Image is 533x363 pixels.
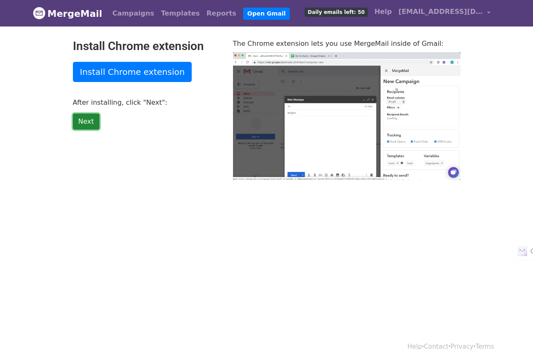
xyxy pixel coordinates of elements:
[233,39,461,48] p: The Chrome extension lets you use MergeMail inside of Gmail:
[491,323,533,363] iframe: Chat Widget
[399,7,483,17] span: [EMAIL_ADDRESS][DOMAIN_NAME]
[73,39,220,53] h2: Install Chrome extension
[158,5,203,22] a: Templates
[73,62,192,82] a: Install Chrome extension
[450,343,473,350] a: Privacy
[475,343,494,350] a: Terms
[109,5,158,22] a: Campaigns
[305,8,367,17] span: Daily emails left: 50
[33,5,102,22] a: MergeMail
[407,343,422,350] a: Help
[424,343,448,350] a: Contact
[73,98,220,107] p: After installing, click "Next":
[33,7,46,19] img: MergeMail logo
[203,5,240,22] a: Reports
[371,3,395,20] a: Help
[243,8,290,20] a: Open Gmail
[301,3,371,20] a: Daily emails left: 50
[73,114,99,130] a: Next
[395,3,494,23] a: [EMAIL_ADDRESS][DOMAIN_NAME]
